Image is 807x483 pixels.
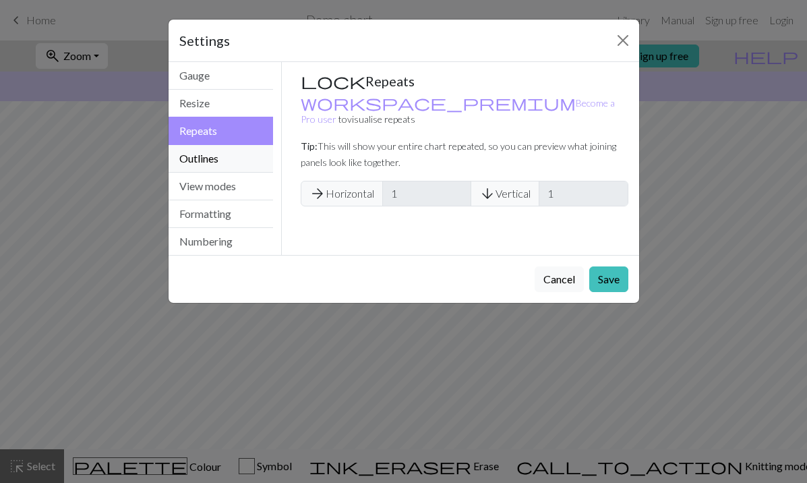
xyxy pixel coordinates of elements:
button: Gauge [169,62,274,90]
button: Resize [169,90,274,117]
button: View modes [169,173,274,200]
button: Save [589,266,628,292]
button: Close [612,30,634,51]
small: to visualise repeats [301,97,615,125]
span: Vertical [471,181,539,206]
h5: Repeats [301,73,628,89]
span: arrow_downward [479,184,496,203]
a: Become a Pro user [301,97,615,125]
h5: Settings [179,30,230,51]
button: Formatting [169,200,274,228]
span: Horizontal [301,181,383,206]
strong: Tip: [301,140,318,152]
button: Repeats [169,117,274,145]
button: Cancel [535,266,584,292]
span: arrow_forward [309,184,326,203]
button: Numbering [169,228,274,255]
button: Outlines [169,145,274,173]
small: This will show your entire chart repeated, so you can preview what joining panels look like toget... [301,140,616,168]
span: workspace_premium [301,93,576,112]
